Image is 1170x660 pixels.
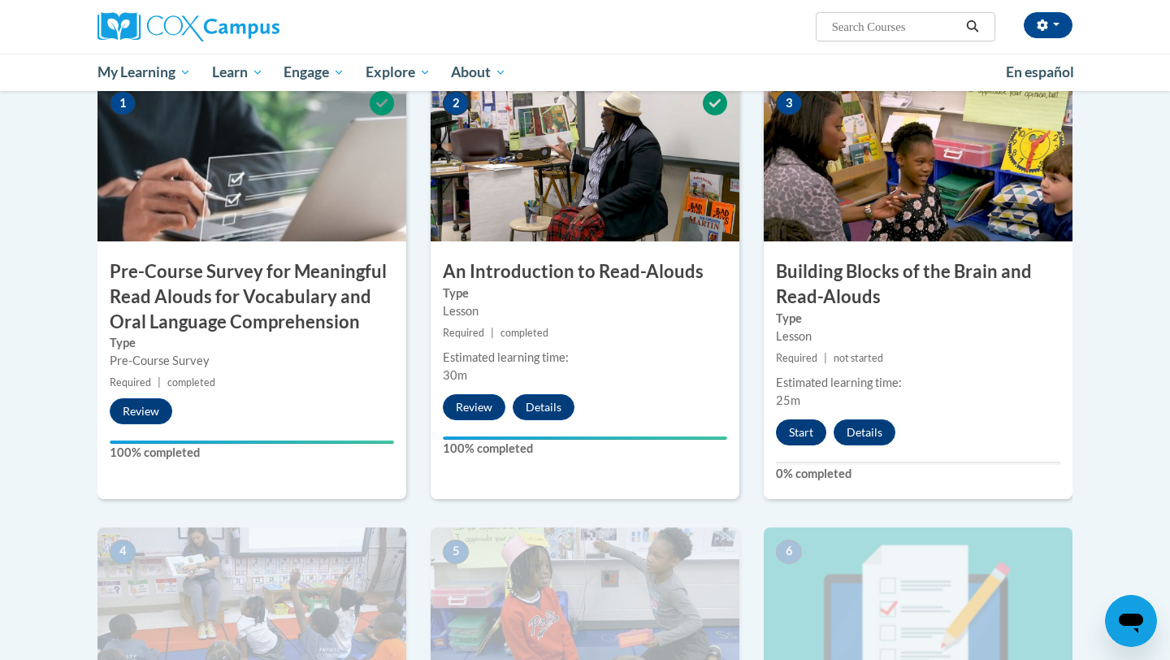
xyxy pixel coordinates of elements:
a: My Learning [87,54,201,91]
span: Learn [212,63,263,82]
div: Pre-Course Survey [110,352,394,370]
a: Explore [355,54,441,91]
span: En español [1006,63,1074,80]
img: Cox Campus [97,12,279,41]
h3: Pre-Course Survey for Meaningful Read Alouds for Vocabulary and Oral Language Comprehension [97,259,406,334]
span: 6 [776,540,802,564]
img: Course Image [97,79,406,241]
div: Your progress [110,441,394,444]
button: Review [443,394,505,420]
span: 5 [443,540,469,564]
label: Type [776,310,1060,328]
label: 0% completed [776,465,1060,483]
span: 4 [110,540,136,564]
button: Account Settings [1024,12,1072,38]
span: About [451,63,506,82]
span: Explore [366,63,431,82]
div: Estimated learning time: [776,374,1060,392]
span: 1 [110,91,136,115]
span: completed [167,376,215,389]
img: Course Image [764,79,1072,241]
h3: Building Blocks of the Brain and Read-Alouds [764,259,1072,310]
img: Course Image [431,79,739,241]
button: Start [776,419,826,445]
span: Engage [284,63,344,82]
div: Main menu [73,54,1097,91]
label: Type [443,284,727,302]
span: Required [110,376,151,389]
span: 2 [443,91,469,115]
a: Learn [201,54,274,91]
button: Search [960,17,985,37]
a: Cox Campus [97,12,406,41]
span: not started [834,352,883,364]
span: Required [443,327,484,339]
a: En español [995,55,1085,89]
span: completed [500,327,548,339]
span: | [158,376,161,389]
span: My Learning [97,63,191,82]
a: Engage [273,54,355,91]
div: Estimated learning time: [443,349,727,367]
span: 3 [776,91,802,115]
div: Lesson [443,302,727,320]
span: 25m [776,393,800,407]
div: Lesson [776,328,1060,345]
span: 30m [443,368,467,382]
label: 100% completed [443,440,727,458]
button: Details [513,394,574,420]
span: | [491,327,494,339]
span: | [824,352,827,364]
span: Required [776,352,817,364]
label: 100% completed [110,444,394,462]
button: Details [834,419,895,445]
iframe: Button to launch messaging window [1105,595,1157,647]
a: About [441,54,518,91]
h3: An Introduction to Read-Alouds [431,259,739,284]
label: Type [110,334,394,352]
div: Your progress [443,436,727,440]
input: Search Courses [830,17,960,37]
button: Review [110,398,172,424]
